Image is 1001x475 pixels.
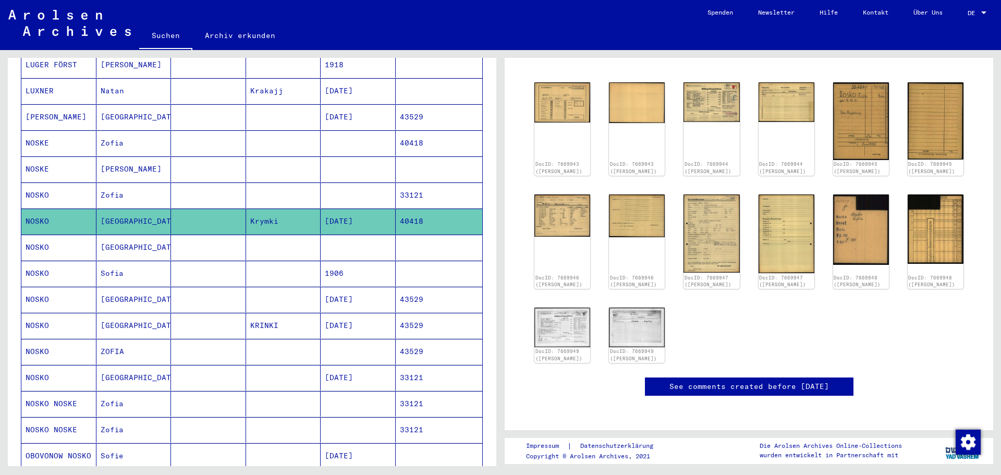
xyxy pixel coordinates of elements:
mat-cell: 43529 [396,104,483,130]
mat-cell: Krakajj [246,78,321,104]
a: DocID: 7669949 ([PERSON_NAME]) [610,348,657,361]
a: See comments created before [DATE] [669,381,829,392]
mat-cell: Zofia [96,182,172,208]
img: 002.jpg [609,82,665,123]
mat-cell: Natan [96,78,172,104]
a: DocID: 7669947 ([PERSON_NAME]) [759,275,806,288]
mat-cell: NOSKO [21,209,96,234]
mat-cell: NOSKO [21,287,96,312]
mat-cell: [GEOGRAPHIC_DATA] [96,365,172,391]
img: 001.jpg [833,82,889,160]
a: Impressum [526,441,567,452]
img: 001.jpg [683,82,739,121]
mat-cell: [GEOGRAPHIC_DATA] [96,104,172,130]
img: 001.jpg [534,82,590,122]
a: DocID: 7669945 ([PERSON_NAME]) [908,161,955,174]
a: DocID: 7669944 ([PERSON_NAME]) [759,161,806,174]
mat-cell: 43529 [396,339,483,364]
mat-cell: [GEOGRAPHIC_DATA] [96,313,172,338]
img: 002.jpg [759,82,814,122]
img: 002.jpg [609,194,665,237]
mat-cell: [DATE] [321,365,396,391]
mat-cell: [GEOGRAPHIC_DATA] [96,287,172,312]
mat-cell: [DATE] [321,313,396,338]
a: DocID: 7669946 ([PERSON_NAME]) [535,275,582,288]
mat-cell: 43529 [396,287,483,312]
mat-cell: [PERSON_NAME] [21,104,96,130]
mat-cell: 40418 [396,130,483,156]
mat-cell: NOSKO [21,365,96,391]
mat-cell: 1918 [321,52,396,78]
mat-cell: [DATE] [321,209,396,234]
img: 002.jpg [908,82,963,160]
mat-cell: NOSKO NOSKE [21,391,96,417]
img: 002.jpg [908,194,963,264]
a: DocID: 7669943 ([PERSON_NAME]) [610,161,657,174]
a: DocID: 7669944 ([PERSON_NAME]) [685,161,731,174]
img: Zustimmung ändern [956,430,981,455]
mat-cell: 1906 [321,261,396,286]
mat-cell: OBOVONOW NOSKO [21,443,96,469]
mat-cell: Krymki [246,209,321,234]
img: 002.jpg [609,308,665,347]
a: DocID: 7669946 ([PERSON_NAME]) [610,275,657,288]
img: 001.jpg [683,194,739,273]
a: Suchen [139,23,192,50]
div: | [526,441,666,452]
mat-cell: [DATE] [321,287,396,312]
p: Copyright © Arolsen Archives, 2021 [526,452,666,461]
mat-cell: Sofie [96,443,172,469]
mat-cell: 40418 [396,209,483,234]
mat-cell: NOSKE [21,156,96,182]
mat-cell: 33121 [396,365,483,391]
mat-cell: 43529 [396,313,483,338]
a: DocID: 7669943 ([PERSON_NAME]) [535,161,582,174]
img: 001.jpg [833,194,889,265]
mat-cell: NOSKO [21,261,96,286]
a: Datenschutzerklärung [572,441,666,452]
mat-cell: [GEOGRAPHIC_DATA] [96,209,172,234]
mat-cell: LUXNER [21,78,96,104]
mat-cell: Zofia [96,417,172,443]
mat-cell: [DATE] [321,443,396,469]
a: DocID: 7669948 ([PERSON_NAME]) [834,275,881,288]
mat-cell: NOSKO [21,182,96,208]
mat-cell: NOSKO NOSKE [21,417,96,443]
img: yv_logo.png [943,437,982,464]
div: Zustimmung ändern [955,429,980,454]
mat-cell: ZOFIA [96,339,172,364]
img: Arolsen_neg.svg [8,10,131,36]
mat-cell: Zofia [96,391,172,417]
mat-cell: Zofia [96,130,172,156]
a: DocID: 7669945 ([PERSON_NAME]) [834,161,881,174]
a: Archiv erkunden [192,23,288,48]
a: DocID: 7669947 ([PERSON_NAME]) [685,275,731,288]
a: DocID: 7669948 ([PERSON_NAME]) [908,275,955,288]
mat-cell: Sofia [96,261,172,286]
mat-cell: NOSKO [21,313,96,338]
p: Die Arolsen Archives Online-Collections [760,441,902,450]
span: DE [968,9,979,17]
mat-cell: LUGER FÖRST [21,52,96,78]
img: 001.jpg [534,308,590,347]
mat-cell: [DATE] [321,78,396,104]
mat-cell: NOSKE [21,130,96,156]
mat-cell: 33121 [396,417,483,443]
p: wurden entwickelt in Partnerschaft mit [760,450,902,460]
img: 001.jpg [534,194,590,237]
mat-cell: KRINKI [246,313,321,338]
img: 002.jpg [759,194,814,273]
mat-cell: [GEOGRAPHIC_DATA] [96,235,172,260]
mat-cell: 33121 [396,391,483,417]
mat-cell: [PERSON_NAME] [96,52,172,78]
mat-cell: NOSKO [21,235,96,260]
mat-cell: NOSKO [21,339,96,364]
mat-cell: 33121 [396,182,483,208]
a: DocID: 7669949 ([PERSON_NAME]) [535,348,582,361]
mat-cell: [PERSON_NAME] [96,156,172,182]
mat-cell: [DATE] [321,104,396,130]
